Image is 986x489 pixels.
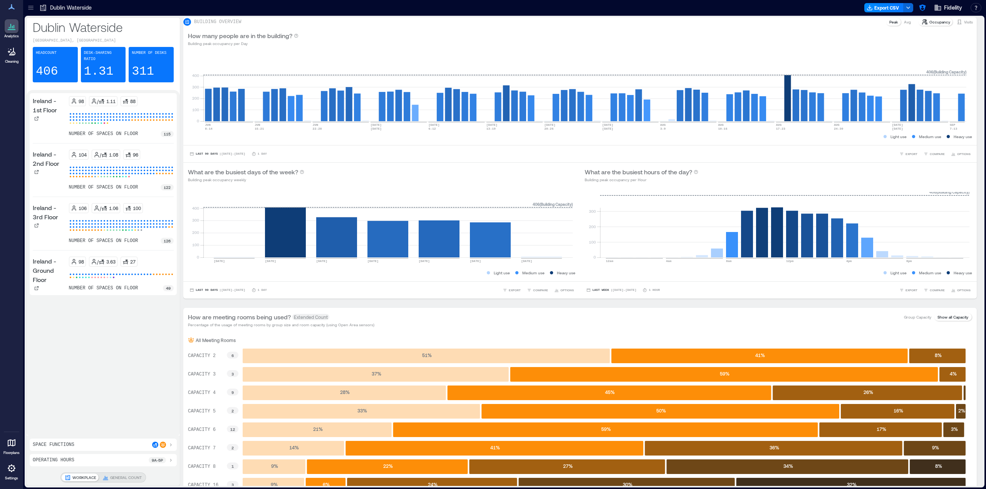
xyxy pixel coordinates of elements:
text: 24-30 [834,127,843,130]
tspan: 200 [192,96,199,100]
text: 2 % [958,408,965,413]
button: Export CSV [864,3,904,12]
text: [DATE] [602,123,614,127]
p: Headcount [36,50,57,56]
p: Light use [890,134,907,140]
text: 21 % [313,426,323,432]
tspan: 0 [197,118,199,123]
text: 7-13 [950,127,957,130]
p: Light use [494,270,510,276]
text: AUG [660,123,666,127]
tspan: 300 [589,209,596,214]
button: OPTIONS [949,286,972,294]
text: SEP [950,123,956,127]
p: 1 Hour [649,288,660,292]
tspan: 100 [192,242,199,247]
p: Group Capacity [904,314,931,320]
p: Desk-sharing ratio [84,50,123,62]
text: [DATE] [544,123,555,127]
text: 17-23 [776,127,785,130]
text: 9 % [271,463,278,469]
p: 115 [164,131,171,137]
p: GENERAL COUNT [110,474,142,481]
text: 8am [726,259,732,263]
text: [DATE] [316,259,327,263]
text: 13-19 [486,127,496,130]
text: 6 % [323,482,330,487]
text: 22-28 [313,127,322,130]
text: 17 % [877,426,886,432]
button: Fidelity [932,2,964,14]
p: / [100,205,101,211]
text: [DATE] [371,127,382,130]
p: Occupancy [929,19,950,25]
text: AUG [718,123,724,127]
text: 51 % [422,352,432,358]
text: [DATE] [419,259,430,263]
text: 3 % [951,426,958,432]
p: Heavy use [954,134,972,140]
tspan: 200 [589,224,596,229]
span: Fidelity [944,4,962,12]
p: 100 [133,205,141,211]
text: 8-14 [205,127,212,130]
text: 41 % [490,445,500,450]
p: Building peak occupancy weekly [188,177,304,183]
text: CAPACITY 5 [188,409,216,414]
text: JUN [313,123,319,127]
p: Heavy use [557,270,575,276]
button: Last 90 Days |[DATE]-[DATE] [188,150,247,158]
p: 406 [36,64,58,79]
text: CAPACITY 2 [188,353,216,359]
p: Heavy use [954,270,972,276]
text: [DATE] [470,259,481,263]
p: Medium use [919,270,941,276]
span: Extended Count [292,314,329,320]
p: Settings [5,476,18,481]
text: 9 % [271,482,278,487]
p: 1.06 [109,205,118,211]
text: 8 % [935,352,942,358]
text: JUN [205,123,211,127]
text: AUG [776,123,782,127]
p: How are meeting rooms being used? [188,312,291,322]
tspan: 200 [192,230,199,235]
p: Ireland - 2nd Floor [33,150,66,168]
text: 6-12 [428,127,436,130]
button: OPTIONS [949,150,972,158]
p: Show all Capacity [937,314,968,320]
button: COMPARE [922,150,946,158]
p: Analytics [4,34,19,38]
p: 9a - 5p [152,457,163,463]
text: [DATE] [367,259,379,263]
text: 20-26 [544,127,553,130]
text: 10-16 [718,127,727,130]
text: 59 % [601,426,611,432]
text: 50 % [656,408,666,413]
text: 15-21 [255,127,264,130]
span: OPTIONS [560,288,574,292]
p: Medium use [522,270,545,276]
p: 49 [166,285,171,291]
span: EXPORT [906,288,917,292]
p: [GEOGRAPHIC_DATA], [GEOGRAPHIC_DATA] [33,38,174,44]
button: COMPARE [525,286,550,294]
text: [DATE] [521,259,532,263]
text: 12am [606,259,613,263]
text: [DATE] [486,123,498,127]
tspan: 100 [589,240,596,244]
text: 28 % [340,389,350,395]
p: 1.08 [109,152,118,158]
p: Building peak occupancy per Hour [585,177,698,183]
p: All Meeting Rooms [196,337,236,343]
text: 33 % [357,408,367,413]
span: COMPARE [930,288,945,292]
a: Cleaning [2,42,21,66]
text: 45 % [605,389,615,395]
text: 16 % [894,408,903,413]
text: [DATE] [214,259,225,263]
p: Dublin Waterside [33,19,174,35]
tspan: 300 [192,218,199,222]
text: 3-9 [660,127,666,130]
p: BUILDING OVERVIEW [194,19,241,25]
